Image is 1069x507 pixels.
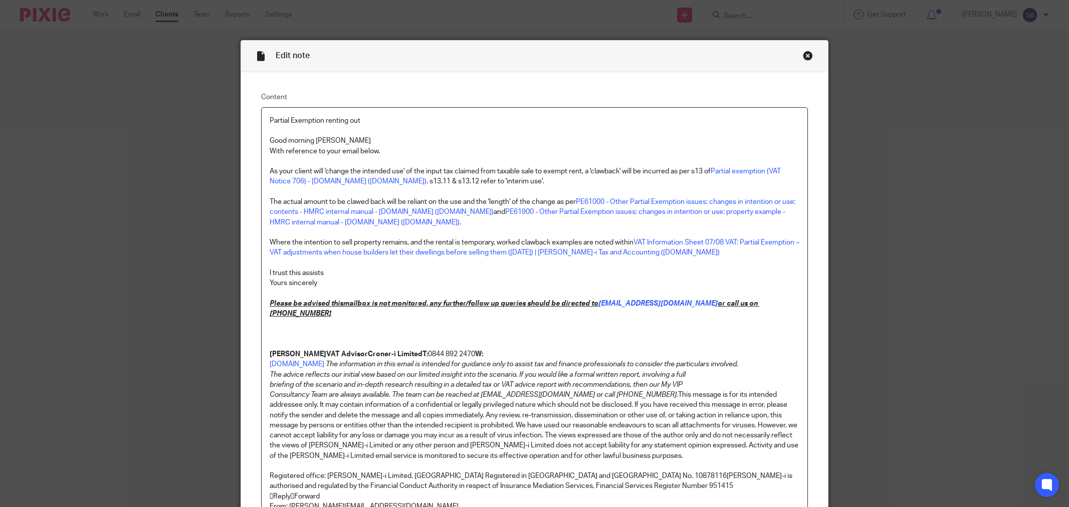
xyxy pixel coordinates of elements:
[261,92,808,102] label: Content
[270,351,428,358] strong: [PERSON_NAME]​​​​VAT AdvisorCroner‑i LimitedT:
[270,116,799,126] p: Partial Exemption renting out
[276,52,310,60] span: Edit note
[270,361,324,368] a: [DOMAIN_NAME]
[270,300,759,317] u: or call us on [PHONE_NUMBER]
[475,351,483,358] strong: W:
[270,493,273,500] em: 
[598,300,718,307] a: [EMAIL_ADDRESS][DOMAIN_NAME]
[291,493,294,500] em: 
[270,300,598,307] u: Please be advised thismailbox is not monitored, any further/follow up queries should be directed to
[270,208,787,225] a: PE61900 - Other Partial Exemption issues: changes in intention or use: property example - HMRC in...
[270,491,799,501] p: Reply Forward
[270,339,799,491] p: 0844 892 2470 This message is for its intended addressee only. It may contain information of a co...
[803,51,813,61] div: Close this dialog window
[270,136,799,288] p: Good morning [PERSON_NAME] With reference to your email below. As your client will 'change the in...
[270,361,738,398] em: The information in this email is intended for guidance only to assist tax and finance professiona...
